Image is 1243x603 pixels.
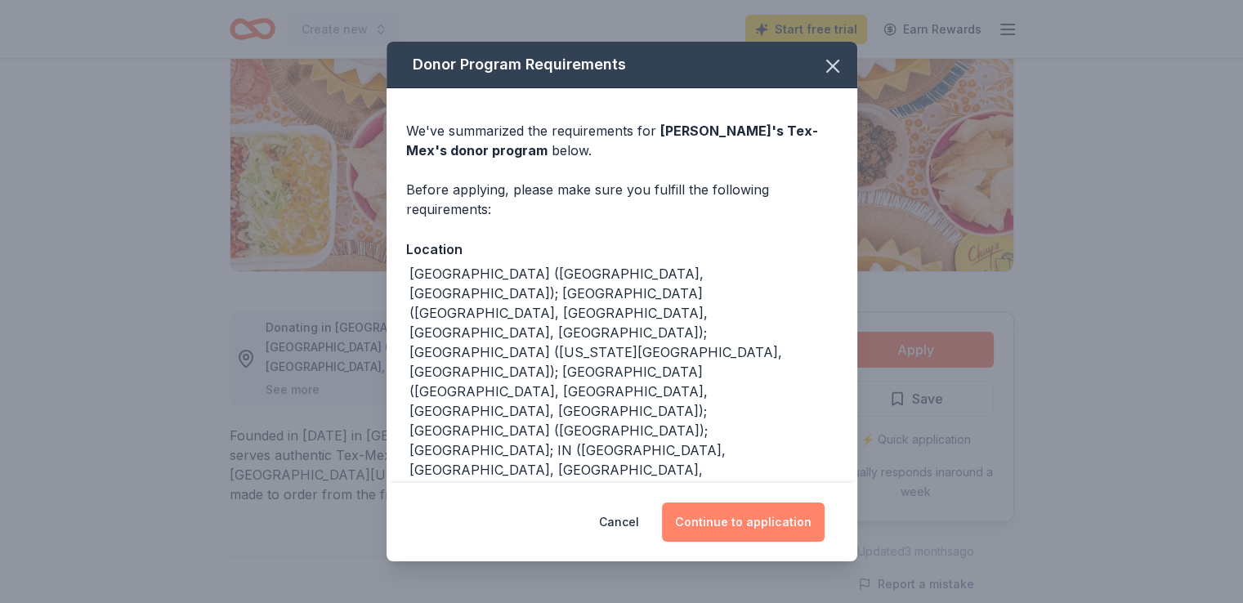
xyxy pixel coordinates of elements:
button: Cancel [599,502,639,542]
div: Donor Program Requirements [387,42,857,88]
div: Location [406,239,838,260]
div: Before applying, please make sure you fulfill the following requirements: [406,180,838,219]
div: We've summarized the requirements for below. [406,121,838,160]
button: Continue to application [662,502,825,542]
